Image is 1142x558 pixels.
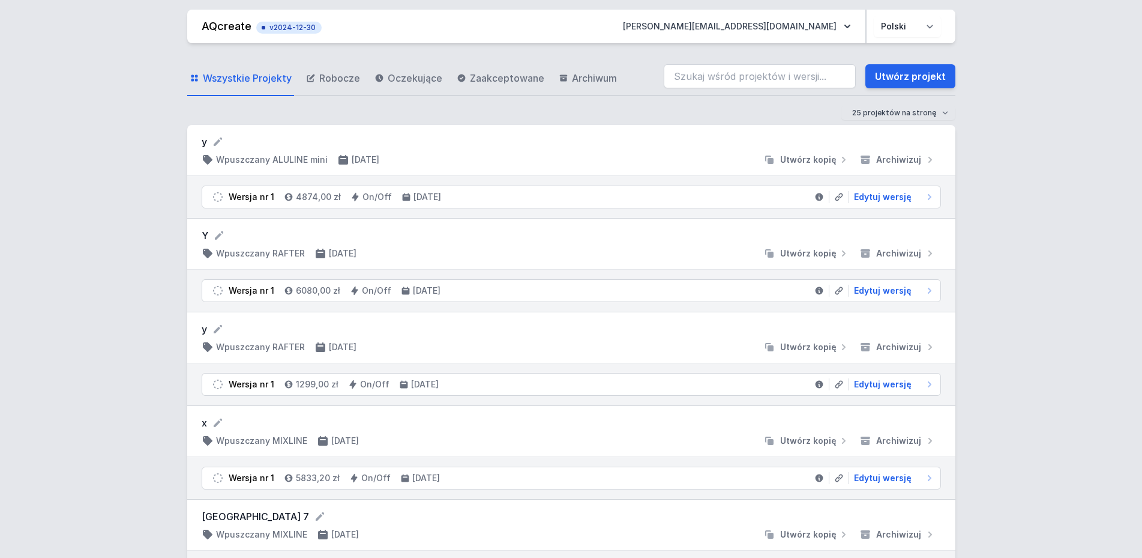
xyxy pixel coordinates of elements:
a: Utwórz projekt [865,64,955,88]
span: Utwórz kopię [780,154,837,166]
h4: Wpuszczany RAFTER [216,247,305,259]
span: Archiwizuj [876,341,921,353]
span: Edytuj wersję [854,378,912,390]
button: Archiwizuj [855,154,941,166]
button: Edytuj nazwę projektu [212,136,224,148]
span: Archiwizuj [876,247,921,259]
h4: On/Off [362,191,392,203]
h4: [DATE] [331,529,359,541]
span: Utwórz kopię [780,341,837,353]
button: Utwórz kopię [759,247,855,259]
span: Utwórz kopię [780,435,837,447]
h4: On/Off [362,285,391,297]
a: Wszystkie Projekty [187,61,294,96]
span: Archiwizuj [876,435,921,447]
form: y [202,322,941,336]
form: Y [202,228,941,243]
img: draft.svg [212,285,224,297]
img: draft.svg [212,472,224,484]
button: Edytuj nazwę projektu [212,323,224,335]
h4: [DATE] [413,191,441,203]
h4: [DATE] [329,247,356,259]
h4: Wpuszczany MIXLINE [216,435,307,447]
a: AQcreate [202,20,251,32]
h4: [DATE] [329,341,356,353]
button: Utwórz kopię [759,341,855,353]
a: Edytuj wersję [849,472,936,484]
span: Archiwizuj [876,154,921,166]
h4: On/Off [360,378,389,390]
form: x [202,416,941,430]
span: Oczekujące [388,71,442,85]
h4: On/Off [361,472,391,484]
button: v2024-12-30 [256,19,322,34]
h4: [DATE] [331,435,359,447]
input: Szukaj wśród projektów i wersji... [664,64,856,88]
span: Edytuj wersję [854,285,912,297]
button: Archiwizuj [855,247,941,259]
span: v2024-12-30 [262,23,316,32]
button: Archiwizuj [855,341,941,353]
span: Edytuj wersję [854,191,912,203]
h4: 4874,00 zł [296,191,341,203]
span: Wszystkie Projekty [203,71,292,85]
button: Archiwizuj [855,529,941,541]
span: Edytuj wersję [854,472,912,484]
a: Robocze [304,61,362,96]
select: Wybierz język [874,16,941,37]
button: Archiwizuj [855,435,941,447]
button: [PERSON_NAME][EMAIL_ADDRESS][DOMAIN_NAME] [613,16,861,37]
span: Utwórz kopię [780,529,837,541]
button: Edytuj nazwę projektu [314,511,326,523]
a: Edytuj wersję [849,285,936,297]
span: Archiwizuj [876,529,921,541]
h4: [DATE] [413,285,440,297]
div: Wersja nr 1 [229,285,274,297]
h4: Wpuszczany RAFTER [216,341,305,353]
div: Wersja nr 1 [229,472,274,484]
button: Edytuj nazwę projektu [212,417,224,429]
span: Utwórz kopię [780,247,837,259]
a: Zaakceptowane [454,61,547,96]
h4: [DATE] [411,378,439,390]
h4: [DATE] [352,154,379,166]
button: Utwórz kopię [759,435,855,447]
div: Wersja nr 1 [229,378,274,390]
h4: 1299,00 zł [296,378,338,390]
a: Archiwum [556,61,619,96]
form: [GEOGRAPHIC_DATA] 7 [202,509,941,524]
a: Oczekujące [372,61,445,96]
a: Edytuj wersję [849,191,936,203]
form: y [202,135,941,149]
h4: 5833,20 zł [296,472,340,484]
button: Utwórz kopię [759,154,855,166]
h4: Wpuszczany MIXLINE [216,529,307,541]
h4: 6080,00 zł [296,285,340,297]
div: Wersja nr 1 [229,191,274,203]
button: Edytuj nazwę projektu [213,229,225,241]
button: Utwórz kopię [759,529,855,541]
img: draft.svg [212,191,224,203]
span: Archiwum [572,71,617,85]
h4: Wpuszczany ALULINE mini [216,154,328,166]
img: draft.svg [212,378,224,390]
span: Robocze [319,71,360,85]
h4: [DATE] [412,472,440,484]
a: Edytuj wersję [849,378,936,390]
span: Zaakceptowane [470,71,544,85]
